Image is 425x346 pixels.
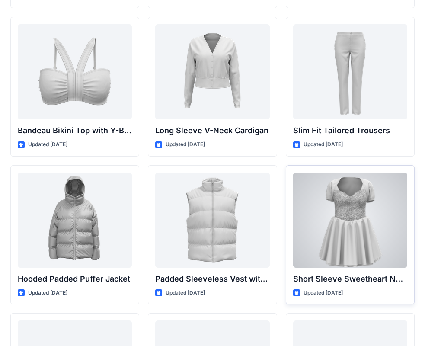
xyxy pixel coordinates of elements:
[293,24,407,119] a: Slim Fit Tailored Trousers
[28,288,67,298] p: Updated [DATE]
[166,288,205,298] p: Updated [DATE]
[293,273,407,285] p: Short Sleeve Sweetheart Neckline Mini Dress with Textured Bodice
[155,273,269,285] p: Padded Sleeveless Vest with Stand Collar
[166,140,205,149] p: Updated [DATE]
[155,125,269,137] p: Long Sleeve V-Neck Cardigan
[28,140,67,149] p: Updated [DATE]
[18,273,132,285] p: Hooded Padded Puffer Jacket
[18,125,132,137] p: Bandeau Bikini Top with Y-Back Straps and Stitch Detail
[155,24,269,119] a: Long Sleeve V-Neck Cardigan
[293,125,407,137] p: Slim Fit Tailored Trousers
[18,24,132,119] a: Bandeau Bikini Top with Y-Back Straps and Stitch Detail
[304,288,343,298] p: Updated [DATE]
[18,173,132,268] a: Hooded Padded Puffer Jacket
[304,140,343,149] p: Updated [DATE]
[155,173,269,268] a: Padded Sleeveless Vest with Stand Collar
[293,173,407,268] a: Short Sleeve Sweetheart Neckline Mini Dress with Textured Bodice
